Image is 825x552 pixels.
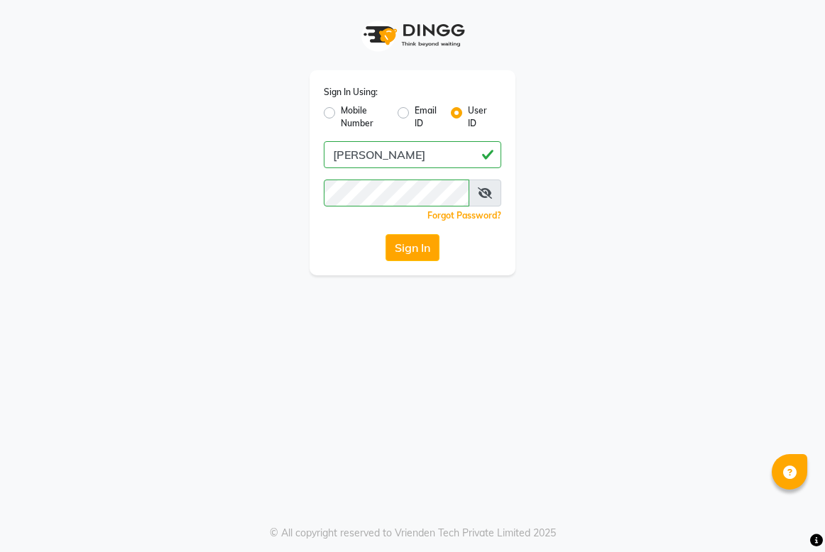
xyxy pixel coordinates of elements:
label: Email ID [415,104,439,130]
input: Username [324,180,469,206]
iframe: chat widget [765,495,811,538]
a: Forgot Password? [427,210,501,221]
input: Username [324,141,501,168]
button: Sign In [386,234,439,261]
label: User ID [468,104,490,130]
label: Mobile Number [341,104,386,130]
img: logo1.svg [356,14,469,56]
label: Sign In Using: [324,86,378,99]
